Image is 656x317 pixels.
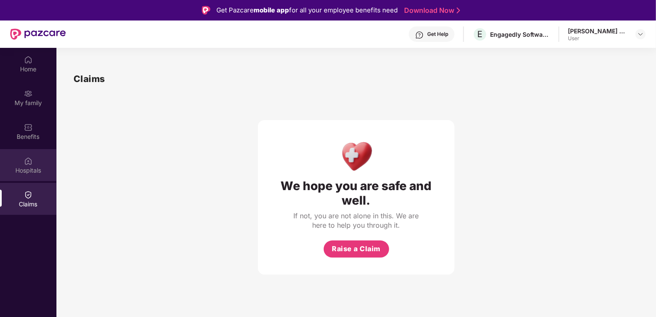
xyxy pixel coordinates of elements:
div: User [568,35,628,42]
div: Engagedly Software India Private Limited [490,30,550,38]
img: svg+xml;base64,PHN2ZyBpZD0iQmVuZWZpdHMiIHhtbG5zPSJodHRwOi8vd3d3LnczLm9yZy8yMDAwL3N2ZyIgd2lkdGg9Ij... [24,123,33,132]
img: Logo [202,6,210,15]
a: Download Now [404,6,458,15]
img: svg+xml;base64,PHN2ZyB3aWR0aD0iMjAiIGhlaWdodD0iMjAiIHZpZXdCb3g9IjAgMCAyMCAyMCIgZmlsbD0ibm9uZSIgeG... [24,89,33,98]
div: We hope you are safe and well. [275,179,437,208]
div: Get Pazcare for all your employee benefits need [216,5,398,15]
button: Raise a Claim [324,241,389,258]
div: [PERSON_NAME] M A [568,27,628,35]
img: Stroke [457,6,460,15]
div: If not, you are not alone in this. We are here to help you through it. [292,211,420,230]
span: E [478,29,483,39]
img: svg+xml;base64,PHN2ZyBpZD0iSG9zcGl0YWxzIiB4bWxucz0iaHR0cDovL3d3dy53My5vcmcvMjAwMC9zdmciIHdpZHRoPS... [24,157,33,165]
img: New Pazcare Logo [10,29,66,40]
h1: Claims [74,72,105,86]
strong: mobile app [254,6,289,14]
img: Health Care [338,137,375,174]
div: Get Help [427,31,448,38]
span: Raise a Claim [332,244,381,254]
img: svg+xml;base64,PHN2ZyBpZD0iSGVscC0zMngzMiIgeG1sbnM9Imh0dHA6Ly93d3cudzMub3JnLzIwMDAvc3ZnIiB3aWR0aD... [415,31,424,39]
img: svg+xml;base64,PHN2ZyBpZD0iSG9tZSIgeG1sbnM9Imh0dHA6Ly93d3cudzMub3JnLzIwMDAvc3ZnIiB3aWR0aD0iMjAiIG... [24,56,33,64]
img: svg+xml;base64,PHN2ZyBpZD0iQ2xhaW0iIHhtbG5zPSJodHRwOi8vd3d3LnczLm9yZy8yMDAwL3N2ZyIgd2lkdGg9IjIwIi... [24,191,33,199]
img: svg+xml;base64,PHN2ZyBpZD0iRHJvcGRvd24tMzJ4MzIiIHhtbG5zPSJodHRwOi8vd3d3LnczLm9yZy8yMDAwL3N2ZyIgd2... [637,31,644,38]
